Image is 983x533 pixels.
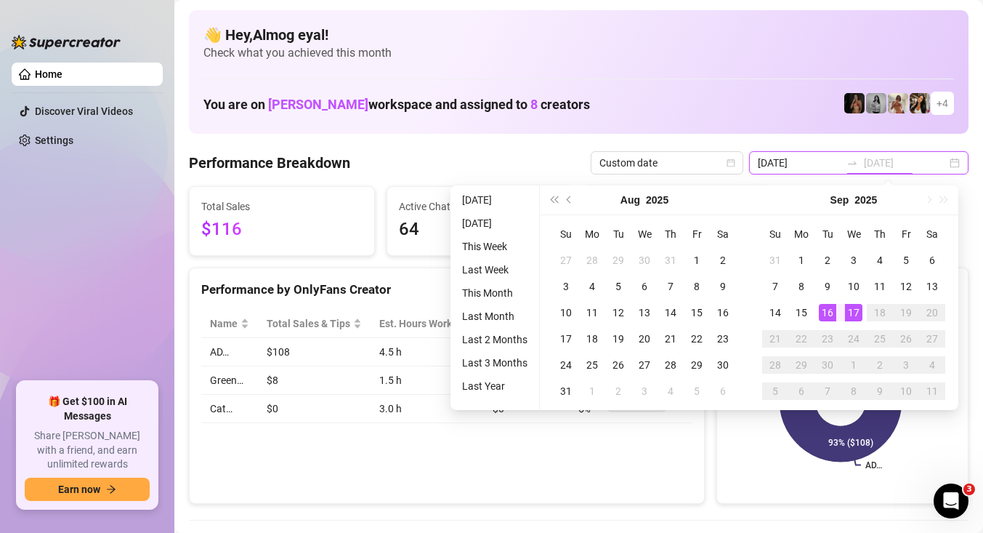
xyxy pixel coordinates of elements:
div: 3 [636,382,653,400]
td: 2025-08-31 [762,247,788,273]
td: 2025-09-02 [814,247,841,273]
div: 8 [688,278,705,295]
div: 6 [636,278,653,295]
td: 2025-08-01 [684,247,710,273]
td: 2025-09-20 [919,300,945,326]
button: Choose a month [620,185,640,215]
span: Earn now [58,484,100,495]
div: 28 [662,356,679,374]
th: Th [658,221,684,247]
div: 16 [714,304,732,321]
a: Home [35,68,62,80]
div: 6 [923,252,941,269]
td: 2025-08-09 [710,273,736,300]
div: 21 [662,330,679,348]
div: 14 [662,304,679,321]
div: 28 [583,252,601,269]
span: swap-right [846,157,858,169]
div: 14 [766,304,784,321]
td: 2025-08-11 [579,300,605,326]
div: 31 [766,252,784,269]
div: 31 [557,382,575,400]
td: 2025-08-02 [710,247,736,273]
td: 2025-08-08 [684,273,710,300]
td: 2025-10-06 [788,378,814,404]
th: Fr [684,221,710,247]
td: 2025-08-30 [710,352,736,378]
td: 2025-08-16 [710,300,736,326]
div: 5 [766,382,784,400]
div: 30 [636,252,653,269]
th: We [631,221,658,247]
a: Discover Viral Videos [35,105,133,117]
h1: You are on workspace and assigned to creators [203,97,590,113]
td: 2025-10-11 [919,378,945,404]
td: 2025-08-19 [605,326,631,352]
td: 2025-09-19 [893,300,919,326]
td: 2025-08-20 [631,326,658,352]
span: Name [210,316,238,332]
td: 2025-10-01 [841,352,867,378]
input: End date [864,155,947,171]
td: 2025-08-14 [658,300,684,326]
td: 2025-09-25 [867,326,893,352]
th: Th [867,221,893,247]
td: 4.5 h [371,338,484,366]
div: 3 [557,278,575,295]
th: Sa [919,221,945,247]
td: 2025-08-07 [658,273,684,300]
div: 27 [557,252,575,269]
td: 2025-09-26 [893,326,919,352]
div: 20 [923,304,941,321]
div: 6 [793,382,810,400]
td: 2025-10-10 [893,378,919,404]
img: logo-BBDzfeDw.svg [12,35,121,49]
div: 3 [845,252,862,269]
td: 2025-09-27 [919,326,945,352]
th: Mo [579,221,605,247]
th: Tu [605,221,631,247]
div: 2 [819,252,836,269]
td: 2025-08-13 [631,300,658,326]
span: 3 [963,484,975,495]
span: arrow-right [106,484,116,494]
div: 2 [610,382,627,400]
td: 2025-09-17 [841,300,867,326]
th: Mo [788,221,814,247]
div: 7 [819,382,836,400]
div: 1 [793,252,810,269]
div: 29 [793,356,810,374]
div: 7 [662,278,679,295]
td: 2025-08-10 [553,300,579,326]
td: $0 [258,395,371,423]
div: 22 [793,330,810,348]
div: 18 [583,330,601,348]
img: Green [888,93,908,113]
td: 2025-10-09 [867,378,893,404]
button: Choose a year [854,185,877,215]
td: 2025-08-27 [631,352,658,378]
div: 5 [897,252,915,269]
td: 2025-09-28 [762,352,788,378]
div: 26 [897,330,915,348]
td: 2025-07-28 [579,247,605,273]
td: 2025-08-31 [553,378,579,404]
th: Fr [893,221,919,247]
span: calendar [727,159,735,167]
td: $8 [258,366,371,395]
div: 4 [923,356,941,374]
li: This Week [456,238,533,255]
td: 2025-09-24 [841,326,867,352]
div: 25 [871,330,889,348]
div: 1 [583,382,601,400]
td: 2025-09-07 [762,273,788,300]
td: 2025-08-23 [710,326,736,352]
div: 11 [583,304,601,321]
td: 2025-09-16 [814,300,841,326]
h4: Performance Breakdown [189,153,350,173]
div: 17 [845,304,862,321]
td: 2025-09-04 [867,247,893,273]
div: 11 [923,382,941,400]
span: Custom date [599,152,735,174]
div: 28 [766,356,784,374]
